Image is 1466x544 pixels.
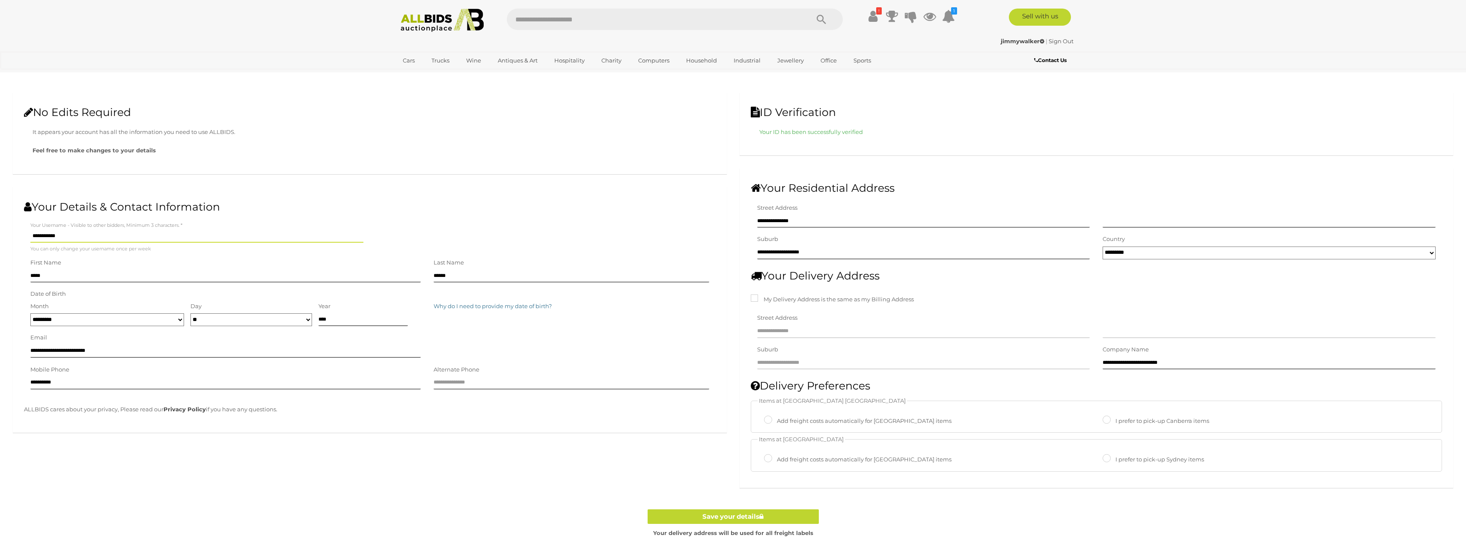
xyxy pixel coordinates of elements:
label: Mobile Phone [30,365,69,375]
label: Street Address [757,203,797,213]
strong: Feel free to make changes to your details [33,147,156,154]
strong: Your delivery address will be used for all freight labels [653,529,813,536]
label: I prefer to pick-up Sydney items [1103,455,1204,464]
label: Suburb [757,234,778,244]
a: Wine [461,54,487,68]
img: Allbids.com.au [396,9,489,32]
span: | [1046,38,1047,45]
a: 1 [942,9,955,24]
a: Computers [633,54,675,68]
a: Charity [596,54,627,68]
label: Email [30,333,47,342]
label: Items at [GEOGRAPHIC_DATA] [GEOGRAPHIC_DATA] [758,397,907,405]
a: Cars [397,54,420,68]
a: jimmywalker [1001,38,1046,45]
h2: Your Residential Address [751,182,1442,194]
i: 1 [951,7,957,15]
label: Date of Birth [30,289,66,299]
label: Day [190,301,202,311]
h2: No Edits Required [24,107,716,119]
label: I prefer to pick-up Canberra items [1103,416,1209,426]
p: Your ID has been successfully verified [759,127,1442,137]
h2: Your Delivery Address [751,270,1442,282]
a: Trucks [426,54,455,68]
label: Year [318,301,330,311]
p: It appears your account has all the information you need to use ALLBIDS. [33,127,716,137]
a: Contact Us [1034,56,1069,65]
b: Contact Us [1034,57,1067,63]
a: Hospitality [549,54,590,68]
p: ALLBIDS cares about your privacy, Please read our if you have any questions. [24,404,716,414]
label: First Name [30,258,61,268]
a: Privacy Policy [164,406,206,413]
label: Country [1103,234,1125,244]
label: My Delivery Address is the same as my Billing Address [751,294,914,304]
a: Sell with us [1009,9,1071,26]
label: Month [30,301,49,311]
h2: Your Details & Contact Information [24,201,716,213]
small: You can only change your username once per week [30,245,151,253]
label: Add freight costs automatically for [GEOGRAPHIC_DATA] items [764,455,952,464]
h2: Delivery Preferences [751,380,1442,392]
a: Industrial [728,54,766,68]
label: Add freight costs automatically for [GEOGRAPHIC_DATA] items [764,416,952,426]
label: Last Name [434,258,464,268]
label: Alternate Phone [434,365,479,375]
strong: jimmywalker [1001,38,1044,45]
label: Items at [GEOGRAPHIC_DATA] [758,435,845,443]
a: [GEOGRAPHIC_DATA] [397,68,469,82]
a: Sign Out [1049,38,1073,45]
i: ! [876,7,882,15]
a: Sports [848,54,877,68]
label: Suburb [757,345,778,354]
label: Street Address [757,313,797,323]
span: Why do I need to provide my date of birth? [434,303,552,309]
a: Household [681,54,723,68]
button: Search [800,9,843,30]
a: Antiques & Art [492,54,543,68]
h2: ID Verification [751,107,1442,119]
a: Save your details [648,509,819,524]
a: Jewellery [772,54,809,68]
a: ! [867,9,880,24]
label: Company Name [1103,345,1149,354]
a: Office [815,54,842,68]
